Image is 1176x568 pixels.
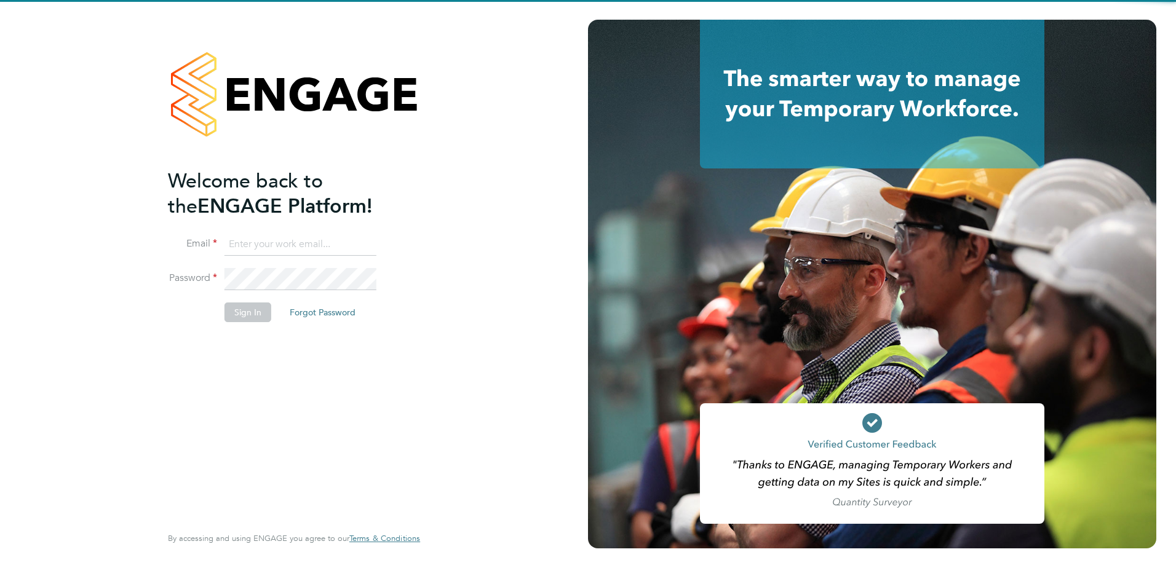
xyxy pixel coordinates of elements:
[168,272,217,285] label: Password
[280,302,365,322] button: Forgot Password
[224,302,271,322] button: Sign In
[349,533,420,543] span: Terms & Conditions
[349,534,420,543] a: Terms & Conditions
[168,168,408,219] h2: ENGAGE Platform!
[168,237,217,250] label: Email
[224,234,376,256] input: Enter your work email...
[168,533,420,543] span: By accessing and using ENGAGE you agree to our
[168,169,323,218] span: Welcome back to the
